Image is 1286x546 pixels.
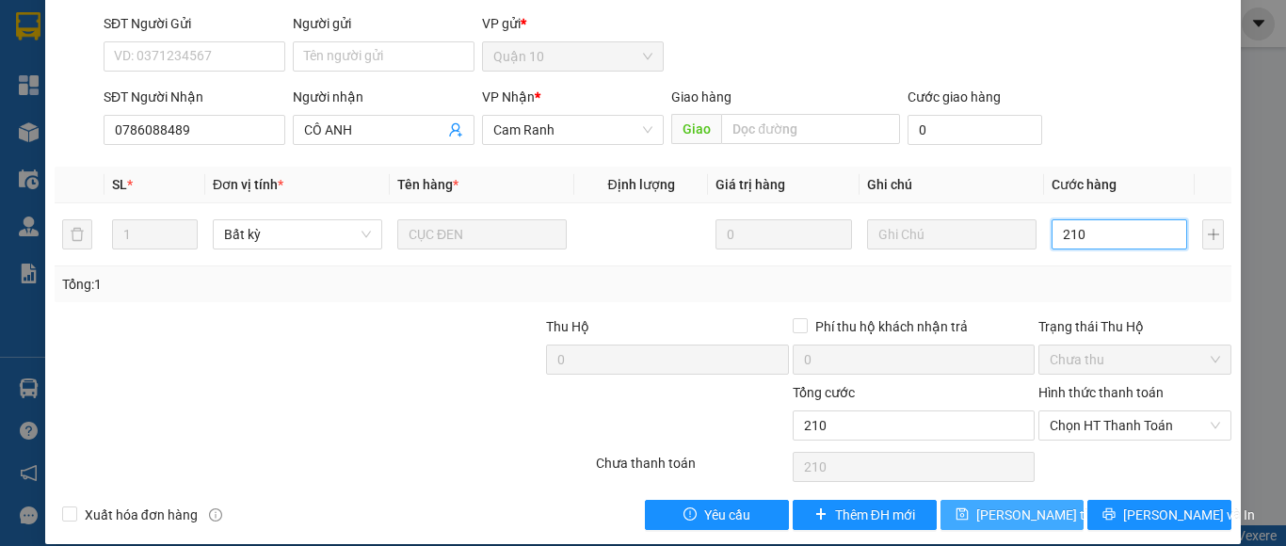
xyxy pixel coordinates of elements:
button: printer[PERSON_NAME] và In [1087,500,1231,530]
span: Định lượng [607,177,674,192]
div: Người gửi [293,13,474,34]
span: printer [1102,507,1116,522]
button: plusThêm ĐH mới [793,500,937,530]
div: Tổng: 1 [62,274,498,295]
span: Giao [671,114,721,144]
input: 0 [715,219,851,249]
th: Ghi chú [860,167,1044,203]
button: save[PERSON_NAME] thay đổi [940,500,1085,530]
span: Xuất hóa đơn hàng [77,505,205,525]
span: Thu Hộ [546,319,589,334]
span: Tên hàng [397,177,458,192]
span: plus [814,507,828,522]
div: Trạng thái Thu Hộ [1038,316,1231,337]
span: Giao hàng [671,89,731,104]
span: [PERSON_NAME] và In [1123,505,1255,525]
input: Cước giao hàng [908,115,1042,145]
span: SL [112,177,127,192]
div: VP gửi [482,13,664,34]
button: plus [1202,219,1224,249]
span: Cam Ranh [493,116,652,144]
span: Bất kỳ [224,220,371,249]
span: Cước hàng [1052,177,1117,192]
span: Thêm ĐH mới [835,505,915,525]
label: Hình thức thanh toán [1038,385,1164,400]
span: Đơn vị tính [213,177,283,192]
span: user-add [448,122,463,137]
span: Chọn HT Thanh Toán [1050,411,1220,440]
span: VP Nhận [482,89,535,104]
div: Người nhận [293,87,474,107]
span: Phí thu hộ khách nhận trả [808,316,975,337]
input: Ghi Chú [867,219,1037,249]
span: Chưa thu [1050,345,1220,374]
div: SĐT Người Nhận [104,87,285,107]
span: Giá trị hàng [715,177,785,192]
input: VD: Bàn, Ghế [397,219,567,249]
input: Dọc đường [721,114,900,144]
span: info-circle [209,508,222,522]
span: Yêu cầu [704,505,750,525]
span: [PERSON_NAME] thay đổi [976,505,1127,525]
div: SĐT Người Gửi [104,13,285,34]
button: exclamation-circleYêu cầu [645,500,789,530]
span: Quận 10 [493,42,652,71]
span: exclamation-circle [683,507,697,522]
button: delete [62,219,92,249]
span: save [956,507,969,522]
label: Cước giao hàng [908,89,1001,104]
span: Tổng cước [793,385,855,400]
div: Chưa thanh toán [594,453,791,486]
